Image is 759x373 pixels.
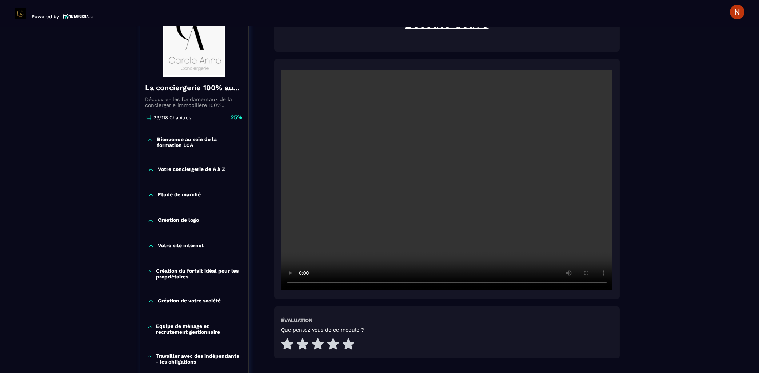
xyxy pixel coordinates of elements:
[154,115,192,120] p: 29/118 Chapitres
[231,113,243,121] p: 25%
[156,268,241,280] p: Création du forfait idéal pour les propriétaires
[15,8,26,19] img: logo-branding
[32,14,59,19] p: Powered by
[156,353,241,365] p: Travailler avec des indépendants - les obligations
[145,83,243,93] h4: La conciergerie 100% automatisée
[281,327,364,333] h5: Que pensez vous de ce module ?
[158,192,201,199] p: Etude de marché
[158,298,221,305] p: Création de votre société
[281,317,313,323] h6: Évaluation
[157,136,241,148] p: Bienvenue au sein de la formation LCA
[158,166,225,173] p: Votre conciergerie de A à Z
[63,13,93,19] img: logo
[145,96,243,108] p: Découvrez les fondamentaux de la conciergerie immobilière 100% automatisée. Cette formation est c...
[158,242,204,250] p: Votre site internet
[145,4,243,77] img: banner
[158,217,199,224] p: Création de logo
[156,323,241,335] p: Equipe de ménage et recrutement gestionnaire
